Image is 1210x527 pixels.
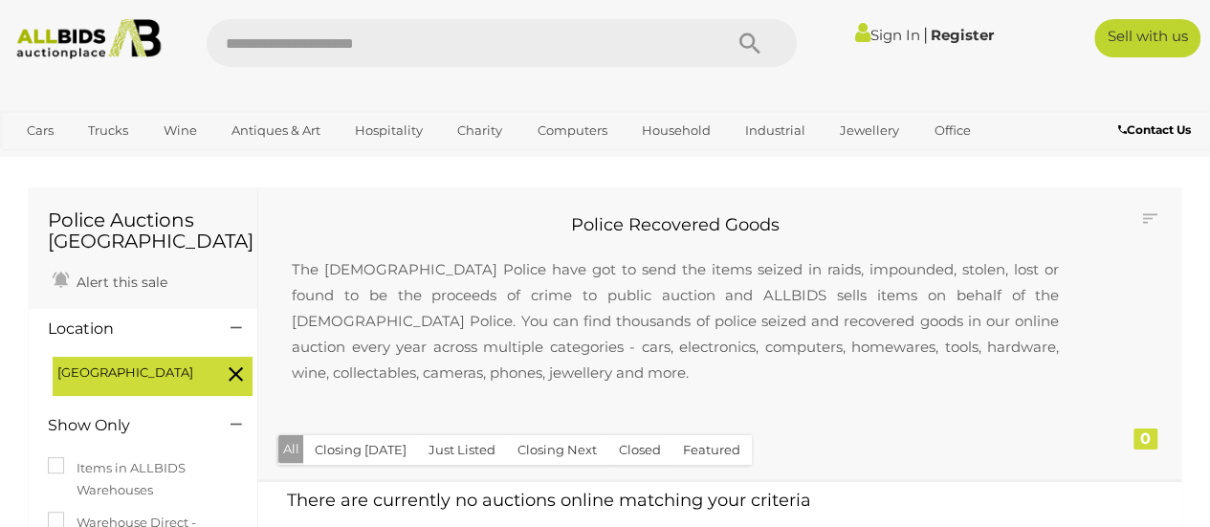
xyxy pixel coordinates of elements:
a: Wine [150,115,209,146]
span: Alert this sale [72,274,167,291]
a: Charity [445,115,515,146]
span: | [923,24,928,45]
a: Antiques & Art [219,115,333,146]
h2: Police Recovered Goods [273,216,1078,235]
div: 0 [1133,428,1157,450]
button: Featured [671,435,752,465]
b: Contact Us [1118,122,1191,137]
button: Just Listed [417,435,507,465]
p: The [DEMOGRAPHIC_DATA] Police have got to send the items seized in raids, impounded, stolen, lost... [273,237,1078,405]
span: [GEOGRAPHIC_DATA] [57,362,201,384]
a: Alert this sale [48,266,172,295]
h1: Police Auctions [GEOGRAPHIC_DATA] [48,209,238,252]
label: Items in ALLBIDS Warehouses [48,457,238,502]
img: Allbids.com.au [9,19,168,59]
a: Industrial [733,115,818,146]
h4: Show Only [48,417,202,434]
button: All [278,435,304,463]
h4: Location [48,320,202,338]
button: Closing Next [506,435,608,465]
a: Register [931,26,994,44]
a: Jewellery [827,115,912,146]
a: Office [921,115,982,146]
a: Cars [14,115,66,146]
a: Hospitality [342,115,435,146]
a: Contact Us [1118,120,1196,141]
a: Trucks [76,115,141,146]
button: Closed [607,435,672,465]
a: Household [629,115,723,146]
span: There are currently no auctions online matching your criteria [287,490,811,511]
button: Search [701,19,797,67]
a: Sell with us [1094,19,1200,57]
a: Sports [14,146,78,178]
a: Sign In [855,26,920,44]
button: Closing [DATE] [303,435,418,465]
a: [GEOGRAPHIC_DATA] [88,146,249,178]
a: Computers [524,115,619,146]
